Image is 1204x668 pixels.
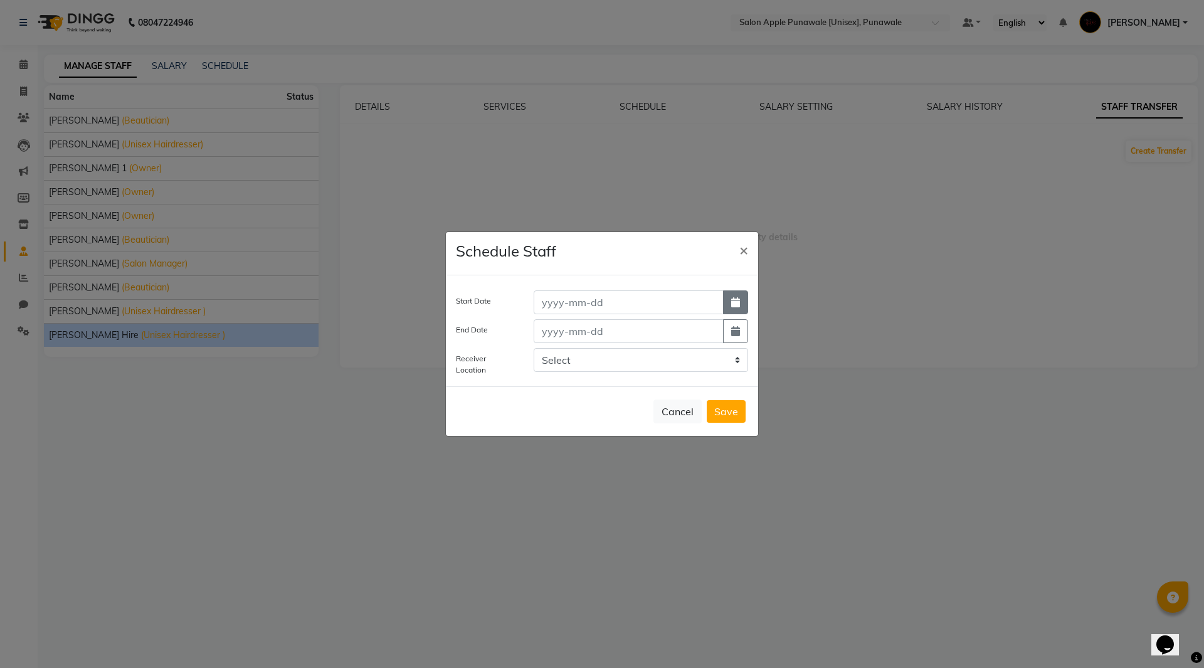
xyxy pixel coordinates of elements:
[456,324,488,336] label: End Date
[1151,618,1191,655] iframe: chat widget
[739,240,748,259] span: ×
[653,400,702,423] button: Cancel
[456,353,515,376] label: Receiver Location
[707,400,746,423] button: Save
[456,295,491,307] label: Start Date
[534,290,724,314] input: yyyy-mm-dd
[534,319,724,343] input: yyyy-mm-dd
[456,242,556,260] h4: Schedule Staff
[729,232,758,267] button: Close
